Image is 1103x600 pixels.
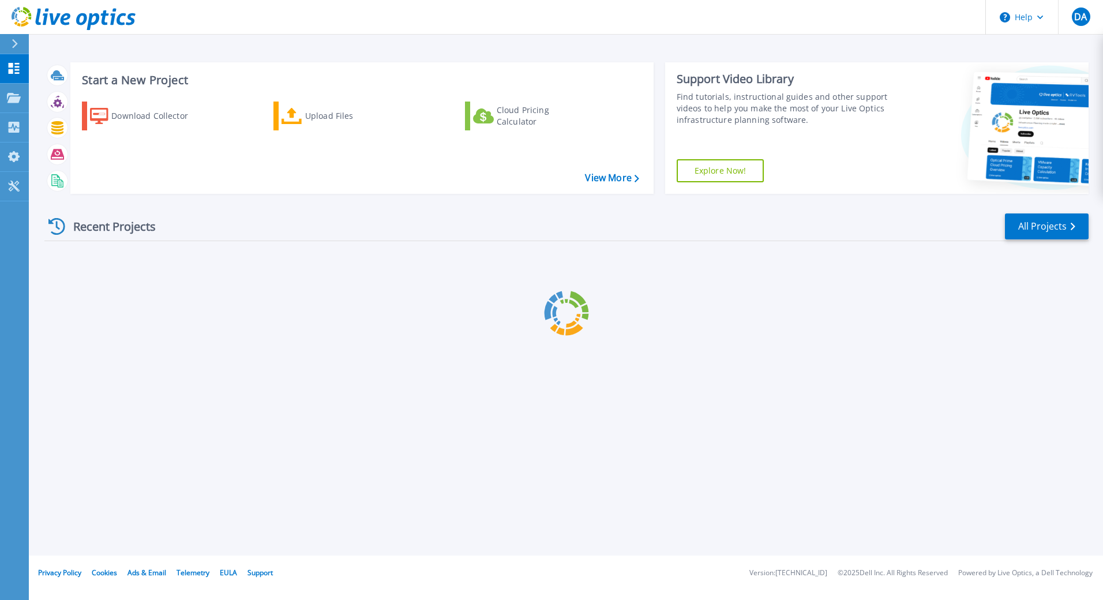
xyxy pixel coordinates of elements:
a: Cookies [92,568,117,577]
h3: Start a New Project [82,74,639,87]
a: Privacy Policy [38,568,81,577]
a: Support [247,568,273,577]
a: Download Collector [82,102,211,130]
div: Download Collector [111,104,204,127]
a: Explore Now! [677,159,764,182]
a: Cloud Pricing Calculator [465,102,594,130]
div: Recent Projects [44,212,171,241]
div: Cloud Pricing Calculator [497,104,589,127]
li: © 2025 Dell Inc. All Rights Reserved [838,569,948,577]
a: Ads & Email [127,568,166,577]
a: Upload Files [273,102,402,130]
a: View More [585,172,639,183]
li: Powered by Live Optics, a Dell Technology [958,569,1093,577]
span: DA [1074,12,1087,21]
li: Version: [TECHNICAL_ID] [749,569,827,577]
div: Support Video Library [677,72,892,87]
div: Upload Files [305,104,397,127]
a: EULA [220,568,237,577]
div: Find tutorials, instructional guides and other support videos to help you make the most of your L... [677,91,892,126]
a: Telemetry [177,568,209,577]
a: All Projects [1005,213,1089,239]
